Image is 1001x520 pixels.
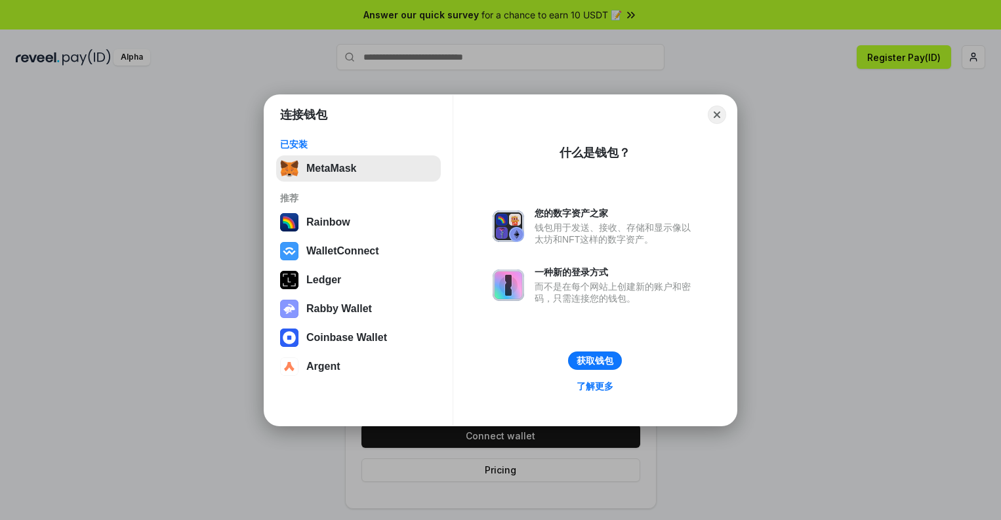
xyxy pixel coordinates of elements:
button: Rainbow [276,209,441,235]
div: 推荐 [280,192,437,204]
button: WalletConnect [276,238,441,264]
button: Close [708,106,726,124]
div: 获取钱包 [577,355,613,367]
button: MetaMask [276,155,441,182]
img: svg+xml,%3Csvg%20width%3D%2228%22%20height%3D%2228%22%20viewBox%3D%220%200%2028%2028%22%20fill%3D... [280,357,298,376]
img: svg+xml,%3Csvg%20xmlns%3D%22http%3A%2F%2Fwww.w3.org%2F2000%2Fsvg%22%20width%3D%2228%22%20height%3... [280,271,298,289]
a: 了解更多 [569,378,621,395]
button: 获取钱包 [568,351,622,370]
button: Argent [276,353,441,380]
img: svg+xml,%3Csvg%20xmlns%3D%22http%3A%2F%2Fwww.w3.org%2F2000%2Fsvg%22%20fill%3D%22none%22%20viewBox... [280,300,298,318]
div: WalletConnect [306,245,379,257]
div: Argent [306,361,340,372]
img: svg+xml,%3Csvg%20width%3D%2228%22%20height%3D%2228%22%20viewBox%3D%220%200%2028%2028%22%20fill%3D... [280,329,298,347]
div: 钱包用于发送、接收、存储和显示像以太坊和NFT这样的数字资产。 [535,222,697,245]
h1: 连接钱包 [280,107,327,123]
img: svg+xml,%3Csvg%20xmlns%3D%22http%3A%2F%2Fwww.w3.org%2F2000%2Fsvg%22%20fill%3D%22none%22%20viewBox... [493,210,524,242]
img: svg+xml,%3Csvg%20xmlns%3D%22http%3A%2F%2Fwww.w3.org%2F2000%2Fsvg%22%20fill%3D%22none%22%20viewBox... [493,270,524,301]
div: 已安装 [280,138,437,150]
div: 一种新的登录方式 [535,266,697,278]
div: 了解更多 [577,380,613,392]
div: Rabby Wallet [306,303,372,315]
img: svg+xml,%3Csvg%20fill%3D%22none%22%20height%3D%2233%22%20viewBox%3D%220%200%2035%2033%22%20width%... [280,159,298,178]
img: svg+xml,%3Csvg%20width%3D%2228%22%20height%3D%2228%22%20viewBox%3D%220%200%2028%2028%22%20fill%3D... [280,242,298,260]
div: Rainbow [306,216,350,228]
div: 您的数字资产之家 [535,207,697,219]
div: MetaMask [306,163,356,174]
button: Ledger [276,267,441,293]
button: Rabby Wallet [276,296,441,322]
div: Ledger [306,274,341,286]
div: 而不是在每个网站上创建新的账户和密码，只需连接您的钱包。 [535,281,697,304]
img: svg+xml,%3Csvg%20width%3D%22120%22%20height%3D%22120%22%20viewBox%3D%220%200%20120%20120%22%20fil... [280,213,298,231]
div: 什么是钱包？ [560,145,630,161]
button: Coinbase Wallet [276,325,441,351]
div: Coinbase Wallet [306,332,387,344]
